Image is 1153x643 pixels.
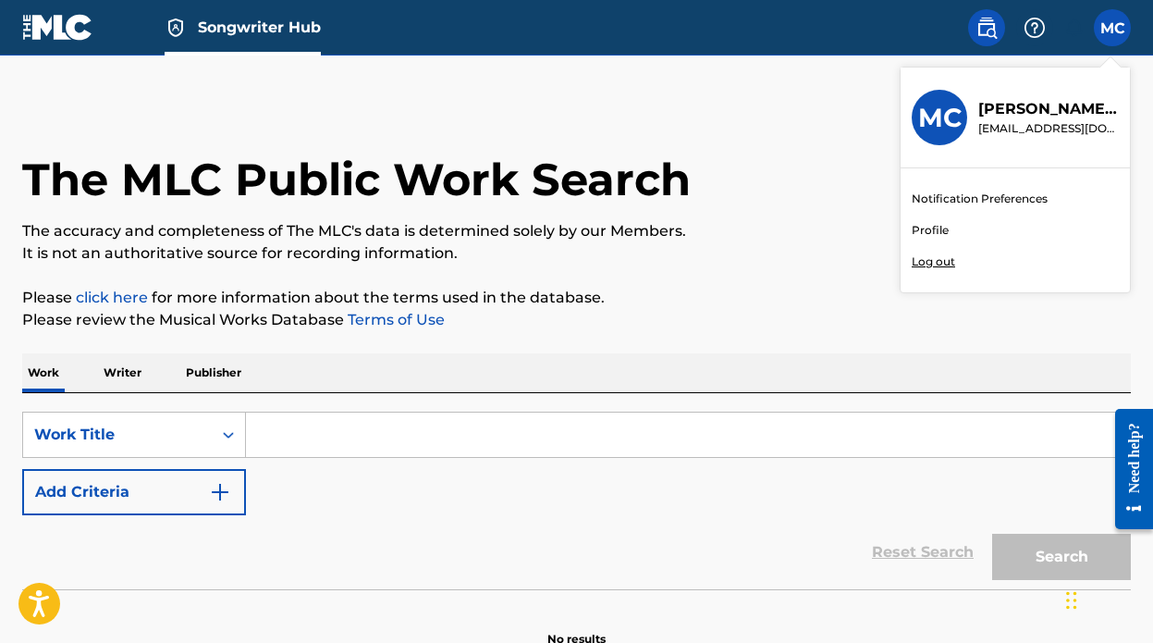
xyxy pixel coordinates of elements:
a: click here [76,289,148,306]
a: Public Search [968,9,1005,46]
p: Work [22,353,65,392]
p: Please review the Musical Works Database [22,309,1131,331]
p: MARCO CUADRA [978,98,1119,120]
form: Search Form [22,412,1131,589]
img: 9d2ae6d4665cec9f34b9.svg [209,481,231,503]
img: Top Rightsholder [165,17,187,39]
p: Writer [98,353,147,392]
div: User Menu [1094,9,1131,46]
img: search [975,17,998,39]
iframe: Resource Center [1101,395,1153,544]
div: Work Title [34,424,201,446]
span: MC [1100,18,1125,40]
p: Please for more information about the terms used in the database. [22,287,1131,309]
button: Add Criteria [22,469,246,515]
div: Notifications [1064,19,1083,37]
p: It is not an authoritative source for recording information. [22,242,1131,265]
a: Terms of Use [344,311,445,328]
img: help [1024,17,1046,39]
iframe: Chat Widget [1061,554,1153,643]
p: Publisher [180,353,247,392]
div: Help [1016,9,1053,46]
h3: MC [918,102,962,134]
img: MLC Logo [22,14,93,41]
p: The accuracy and completeness of The MLC's data is determined solely by our Members. [22,220,1131,242]
a: Profile [912,222,949,239]
h1: The MLC Public Work Search [22,152,691,207]
div: Drag [1066,573,1077,628]
p: Log out [912,253,955,270]
span: Songwriter Hub [198,17,321,38]
a: Notification Preferences [912,191,1048,207]
p: marcomavymusic@gmail.com [978,120,1119,137]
